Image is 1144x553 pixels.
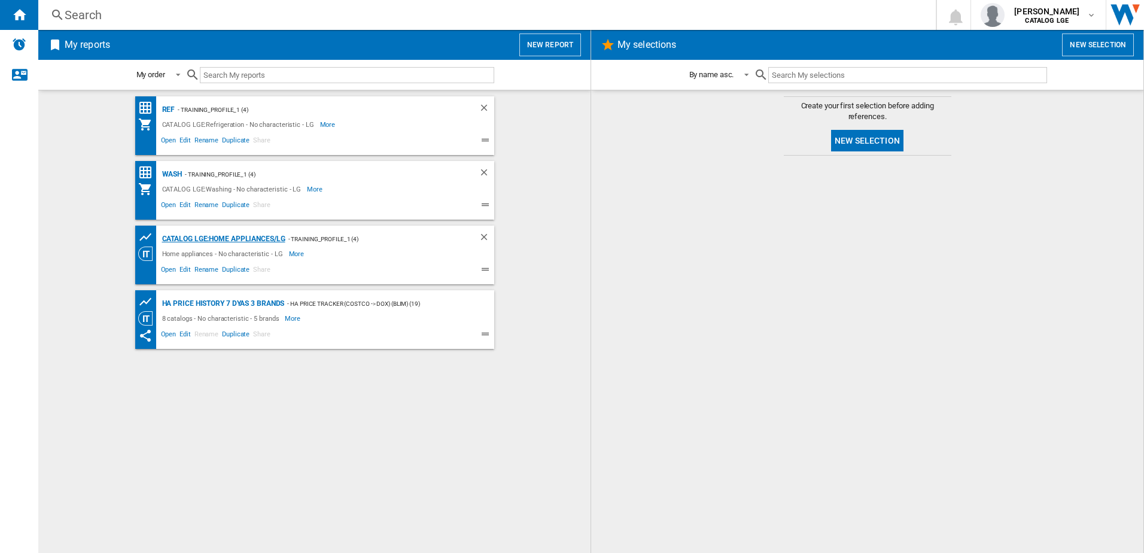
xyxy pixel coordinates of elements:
input: Search My selections [768,67,1046,83]
span: Rename [193,264,220,278]
span: Create your first selection before adding references. [784,101,951,122]
span: Duplicate [220,264,251,278]
div: My order [136,70,165,79]
div: CATALOG LGE:Refrigeration - No characteristic - LG [159,117,320,132]
div: - Training_Profile_1 (4) [285,232,455,247]
div: - Training_Profile_1 (4) [182,167,454,182]
span: Share [251,264,272,278]
div: My Assortment [138,117,159,132]
button: New selection [831,130,903,151]
div: Delete [479,232,494,247]
div: Product prices grid [138,294,159,309]
span: Edit [178,329,193,343]
h2: My selections [615,34,679,56]
span: Share [251,135,272,149]
span: Edit [178,199,193,214]
div: - HA Price Tracker (costco -> dox) (blim) (19) [284,296,470,311]
span: Rename [193,329,220,343]
button: New report [519,34,581,56]
div: My Assortment [138,182,159,196]
span: Open [159,199,178,214]
span: [PERSON_NAME] [1014,5,1079,17]
span: Open [159,329,178,343]
div: Category View [138,311,159,326]
ng-md-icon: This report has been shared with you [138,329,153,343]
div: Search [65,7,905,23]
div: Delete [479,167,494,182]
span: Open [159,135,178,149]
div: CATALOG LGE:Home appliances/LG [159,232,285,247]
span: Duplicate [220,329,251,343]
div: Home appliances - No characteristic - LG [159,247,289,261]
div: REF [159,102,175,117]
div: By name asc. [689,70,734,79]
img: alerts-logo.svg [12,37,26,51]
div: HA Price History 7 Dyas 3 Brands [159,296,285,311]
span: Edit [178,135,193,149]
span: Share [251,329,272,343]
span: Rename [193,199,220,214]
button: New selection [1062,34,1134,56]
div: Product prices grid [138,230,159,245]
span: More [289,247,306,261]
div: Delete [479,102,494,117]
span: Edit [178,264,193,278]
div: Price Matrix [138,101,159,116]
input: Search My reports [200,67,494,83]
span: More [285,311,302,326]
span: Duplicate [220,135,251,149]
img: profile.jpg [981,3,1005,27]
span: Open [159,264,178,278]
span: Duplicate [220,199,251,214]
h2: My reports [62,34,112,56]
div: Category View [138,247,159,261]
span: More [320,117,337,132]
div: WASH [159,167,182,182]
span: More [307,182,324,196]
b: CATALOG LGE [1025,17,1069,25]
span: Share [251,199,272,214]
div: CATALOG LGE:Washing - No characteristic - LG [159,182,308,196]
div: 8 catalogs - No characteristic - 5 brands [159,311,285,326]
span: Rename [193,135,220,149]
div: - Training_Profile_1 (4) [175,102,454,117]
div: Price Matrix [138,165,159,180]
